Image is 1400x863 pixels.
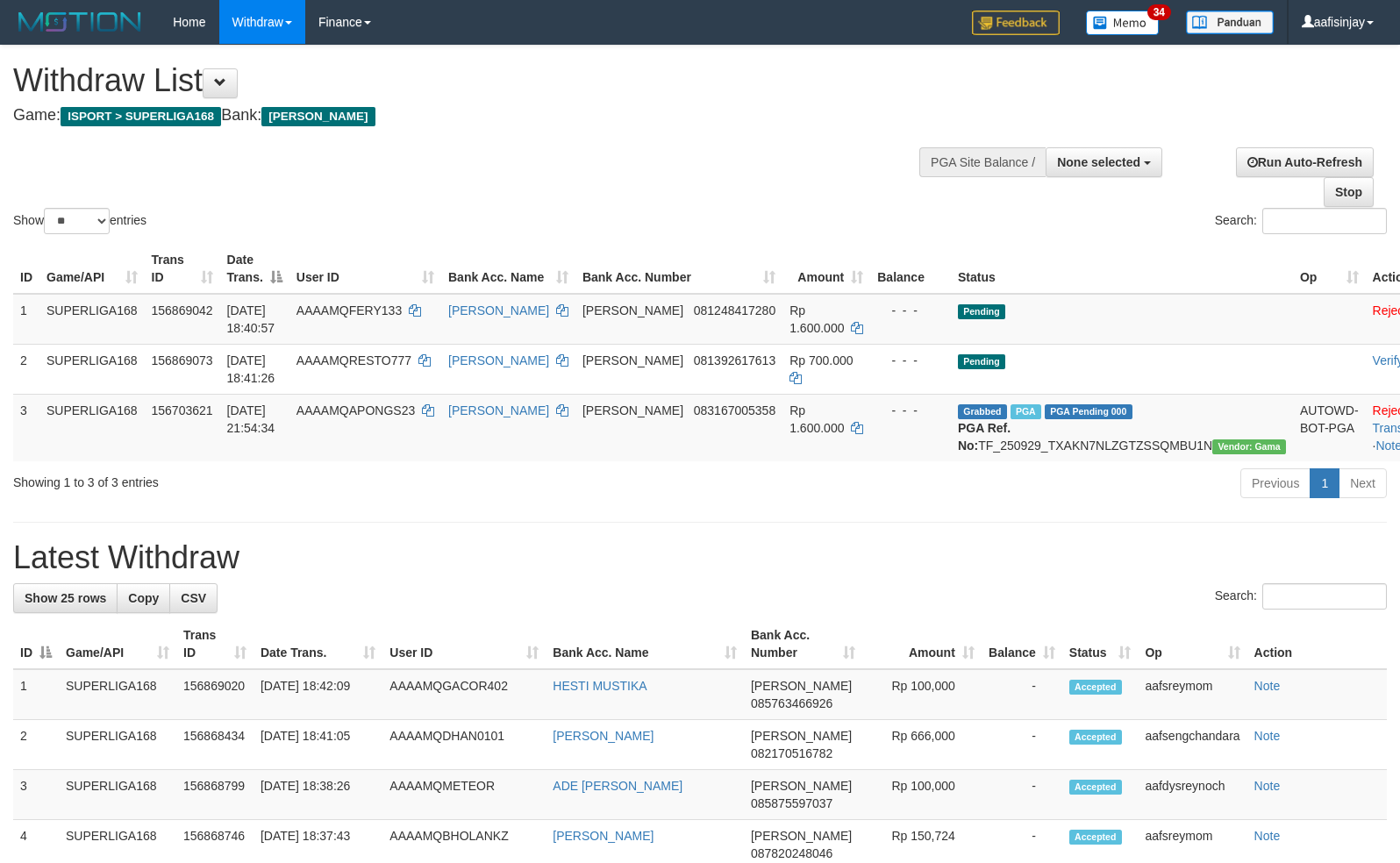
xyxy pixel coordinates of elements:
span: Copy 087820248046 to clipboard [751,846,832,860]
td: 156869020 [176,669,254,720]
th: Status: activate to sort column ascending [1062,619,1139,669]
input: Search: [1262,583,1387,610]
a: Stop [1324,177,1374,207]
a: Note [1254,779,1281,793]
a: [PERSON_NAME] [553,829,654,843]
span: Rp 700.000 [789,353,853,367]
span: [PERSON_NAME] [751,829,852,843]
button: None selected [1046,147,1162,177]
span: Pending [958,354,1005,369]
label: Show entries [13,208,146,234]
th: Balance: activate to sort column ascending [982,619,1062,669]
a: [PERSON_NAME] [448,303,549,317]
td: TF_250929_TXAKN7NLZGTZSSQMBU1N [951,394,1293,461]
span: Accepted [1069,680,1122,695]
select: Showentries [44,208,110,234]
td: AAAAMQDHAN0101 [382,720,546,770]
td: aafdysreynoch [1138,770,1246,820]
th: User ID: activate to sort column ascending [382,619,546,669]
td: 2 [13,720,59,770]
span: 34 [1147,4,1171,20]
span: Copy 081392617613 to clipboard [694,353,775,367]
span: Accepted [1069,730,1122,745]
td: 156868434 [176,720,254,770]
b: PGA Ref. No: [958,421,1011,453]
span: [PERSON_NAME] [582,403,683,417]
a: HESTI MUSTIKA [553,679,646,693]
input: Search: [1262,208,1387,234]
span: 156869042 [152,303,213,317]
span: Accepted [1069,780,1122,795]
td: 2 [13,344,39,394]
th: Op: activate to sort column ascending [1293,244,1366,294]
label: Search: [1215,208,1387,234]
td: 1 [13,669,59,720]
td: AAAAMQMETEOR [382,770,546,820]
h1: Withdraw List [13,63,916,98]
th: Game/API: activate to sort column ascending [39,244,145,294]
a: CSV [169,583,218,613]
span: [PERSON_NAME] [582,353,683,367]
td: [DATE] 18:42:09 [254,669,382,720]
h1: Latest Withdraw [13,540,1387,575]
span: 156703621 [152,403,213,417]
span: [DATE] 18:40:57 [227,303,275,335]
th: Amount: activate to sort column ascending [782,244,870,294]
th: Bank Acc. Number: activate to sort column ascending [744,619,862,669]
td: aafsreymom [1138,669,1246,720]
div: - - - [877,352,944,369]
span: Marked by aafchhiseyha [1011,404,1041,419]
th: Op: activate to sort column ascending [1138,619,1246,669]
img: Button%20Memo.svg [1086,11,1160,35]
h4: Game: Bank: [13,107,916,125]
td: Rp 100,000 [862,669,982,720]
a: Run Auto-Refresh [1236,147,1374,177]
span: [PERSON_NAME] [751,779,852,793]
th: Bank Acc. Name: activate to sort column ascending [441,244,575,294]
a: [PERSON_NAME] [448,353,549,367]
td: SUPERLIGA168 [39,294,145,345]
span: Grabbed [958,404,1007,419]
th: Bank Acc. Number: activate to sort column ascending [575,244,782,294]
td: SUPERLIGA168 [39,394,145,461]
td: Rp 666,000 [862,720,982,770]
span: Copy 085763466926 to clipboard [751,696,832,710]
label: Search: [1215,583,1387,610]
div: - - - [877,302,944,319]
div: - - - [877,402,944,419]
a: [PERSON_NAME] [553,729,654,743]
td: - [982,770,1062,820]
img: MOTION_logo.png [13,9,146,35]
a: [PERSON_NAME] [448,403,549,417]
span: Rp 1.600.000 [789,403,844,435]
td: - [982,720,1062,770]
span: [PERSON_NAME] [582,303,683,317]
span: Copy 081248417280 to clipboard [694,303,775,317]
span: AAAAMQAPONGS23 [296,403,415,417]
td: [DATE] 18:41:05 [254,720,382,770]
span: Copy 085875597037 to clipboard [751,796,832,810]
span: Vendor URL: https://trx31.1velocity.biz [1212,439,1286,454]
th: Balance [870,244,951,294]
a: Copy [117,583,170,613]
a: Note [1254,679,1281,693]
th: ID: activate to sort column descending [13,619,59,669]
th: User ID: activate to sort column ascending [289,244,441,294]
span: [DATE] 18:41:26 [227,353,275,385]
span: ISPORT > SUPERLIGA168 [61,107,221,126]
th: Date Trans.: activate to sort column descending [220,244,289,294]
span: Copy [128,591,159,605]
th: Status [951,244,1293,294]
span: Show 25 rows [25,591,106,605]
th: Bank Acc. Name: activate to sort column ascending [546,619,744,669]
div: PGA Site Balance / [919,147,1046,177]
td: SUPERLIGA168 [59,770,176,820]
a: Show 25 rows [13,583,118,613]
td: SUPERLIGA168 [59,669,176,720]
a: Next [1339,468,1387,498]
img: Feedback.jpg [972,11,1060,35]
span: [PERSON_NAME] [751,679,852,693]
th: Action [1247,619,1387,669]
th: Trans ID: activate to sort column ascending [145,244,220,294]
td: aafsengchandara [1138,720,1246,770]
